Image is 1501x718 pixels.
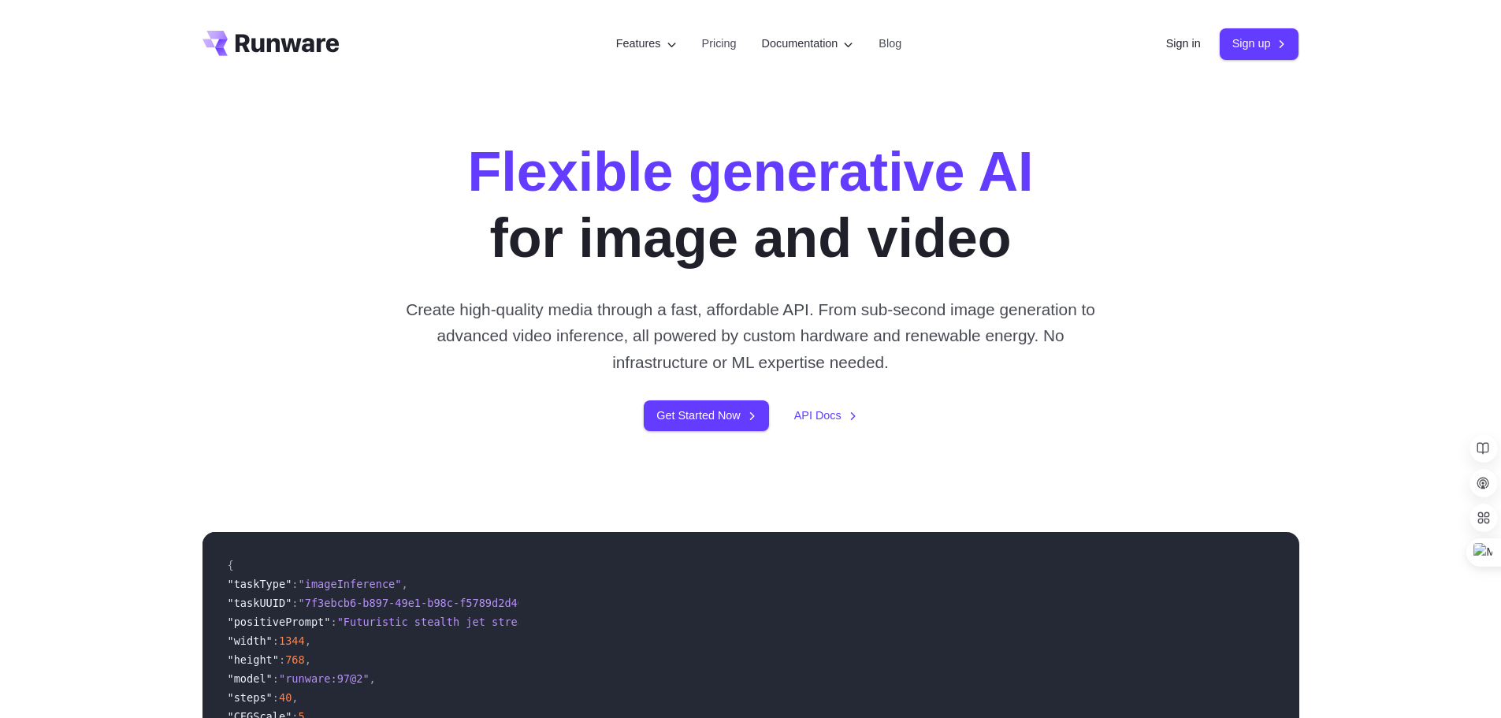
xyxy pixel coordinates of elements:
span: "taskUUID" [228,597,292,609]
span: 1344 [279,634,305,647]
span: , [401,578,407,590]
label: Documentation [762,35,854,53]
span: "width" [228,634,273,647]
span: "imageInference" [299,578,402,590]
a: API Docs [794,407,857,425]
a: Sign in [1166,35,1201,53]
h1: for image and video [467,139,1033,271]
span: "steps" [228,691,273,704]
a: Go to / [202,31,340,56]
span: : [330,616,336,628]
strong: Flexible generative AI [467,141,1033,203]
span: "Futuristic stealth jet streaking through a neon-lit cityscape with glowing purple exhaust" [337,616,924,628]
span: , [370,672,376,685]
label: Features [616,35,677,53]
span: : [273,634,279,647]
a: Blog [879,35,901,53]
span: : [292,578,298,590]
span: "taskType" [228,578,292,590]
a: Get Started Now [644,400,768,431]
span: "model" [228,672,273,685]
span: : [292,597,298,609]
span: 768 [285,653,305,666]
span: , [305,634,311,647]
span: , [305,653,311,666]
span: "positivePrompt" [228,616,331,628]
span: : [279,653,285,666]
span: 40 [279,691,292,704]
span: "height" [228,653,279,666]
span: "7f3ebcb6-b897-49e1-b98c-f5789d2d40d7" [299,597,544,609]
span: : [273,691,279,704]
span: : [273,672,279,685]
span: { [228,559,234,571]
span: , [292,691,298,704]
p: Create high-quality media through a fast, affordable API. From sub-second image generation to adv... [399,296,1102,375]
a: Sign up [1220,28,1299,59]
span: "runware:97@2" [279,672,370,685]
a: Pricing [702,35,737,53]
